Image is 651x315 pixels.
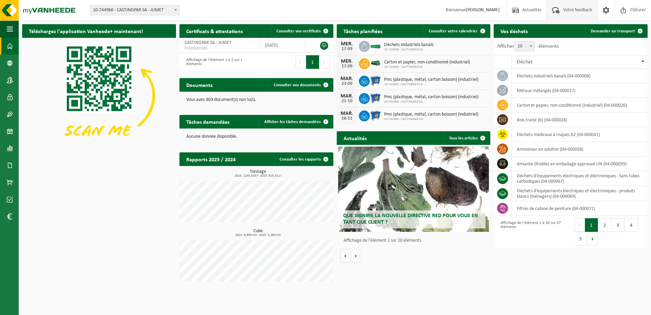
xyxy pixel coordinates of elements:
button: 1 [585,218,598,232]
button: 2 [598,218,612,232]
a: Consulter votre calendrier [423,24,490,38]
div: Affichage de l'élément 1 à 10 sur 47 éléments [497,217,567,246]
td: métaux mélangés (04-000017) [512,83,648,98]
span: Que signifie la nouvelle directive RED pour vous en tant que client ? [343,213,478,225]
h3: Tonnage [183,169,333,178]
button: 5 [574,232,587,245]
h2: Rapports 2025 / 2024 [179,152,242,166]
h2: Vos déchets [494,24,535,37]
span: Pmc (plastique, métal, carton boisson) (industriel) [384,112,478,117]
span: Afficher les tâches demandées [264,120,321,124]
div: MAR. [340,93,354,99]
button: 4 [625,218,638,232]
button: Previous [295,55,306,69]
span: CASTINGPAR SA - JUMET [185,40,232,45]
td: déchets médicaux à risques B2 (04-000041) [512,127,648,142]
td: filtres de cabine de peinture (04-000071) [512,201,648,216]
div: 23-09 [340,81,354,86]
p: Vous avez 803 document(s) non lu(s). [186,97,327,102]
div: 21-10 [340,99,354,104]
h3: Cube [183,229,333,237]
span: Déchets industriels banals [384,42,433,48]
button: Vorige [340,249,351,262]
td: amiante (friable) en emballage approuvé UN (04-000059) [512,156,648,171]
span: 10-744966 - CASTINGPAR SA [384,48,433,52]
img: WB-0660-HPE-BE-01 [370,92,381,104]
strong: [PERSON_NAME] [466,7,500,13]
span: 10 [515,42,535,51]
span: 2024: 1245,326 t - 2025: 815,411 t [183,174,333,178]
button: 3 [612,218,625,232]
span: Consulter vos certificats [276,29,321,33]
span: 10-744966 - CASTINGPAR SA [384,65,470,69]
span: Consulter vos documents [274,83,321,87]
h2: Documents [179,78,219,91]
span: 10 [514,41,535,51]
a: Consulter vos certificats [271,24,333,38]
span: RED25005365 [185,46,254,51]
button: Next [587,232,598,245]
img: Download de VHEPlus App [22,38,176,153]
td: déchets d'équipements électriques et électroniques - produits blancs (ménagers) (04-000069) [512,186,648,201]
div: 17-09 [340,64,354,69]
p: Affichage de l'élément 1 sur 10 éléments [344,238,487,243]
div: 17-09 [340,47,354,51]
span: 10-744966 - CASTINGPAR SA [384,100,478,104]
div: MAR. [340,76,354,81]
td: [DATE] [260,38,305,53]
img: HK-XK-22-GN-00 [370,60,381,66]
a: Que signifie la nouvelle directive RED pour vous en tant que client ? [338,147,489,232]
img: WB-0660-HPE-BE-01 [370,109,381,121]
h2: Tâches demandées [179,115,236,128]
span: Demander un transport [591,29,635,33]
span: Pmc (plastique, métal, carton boisson) (industriel) [384,94,478,100]
span: 2024: 6,600 m3 - 2025: 5,280 m3 [183,234,333,237]
button: Previous [574,218,585,232]
button: Next [319,55,330,69]
td: déchets industriels banals (04-000008) [512,69,648,83]
span: Pmc (plastique, métal, carton boisson) (industriel) [384,77,478,82]
td: bois traité (B) (04-000028) [512,112,648,127]
h2: Certificats & attestations [179,24,250,37]
img: WB-0660-HPE-BE-01 [370,75,381,86]
div: MER. [340,59,354,64]
div: MER. [340,41,354,47]
td: Ammoniac en solution (04-000058) [512,142,648,156]
span: 10-744966 - CASTINGPAR SA [384,117,478,121]
button: Volgende [351,249,362,262]
a: Consulter vos documents [268,78,333,92]
button: 1 [306,55,319,69]
div: Affichage de l'élément 1 à 1 sur 1 éléments [183,55,253,70]
a: Afficher les tâches demandées [259,115,333,129]
img: HK-XC-20-GN-00 [370,43,381,49]
h2: Tâches planifiées [337,24,389,37]
label: Afficher éléments [497,44,559,49]
span: 10-744966 - CASTINGPAR SA - JUMET [90,5,179,15]
div: 18-11 [340,116,354,121]
span: 10-744966 - CASTINGPAR SA [384,82,478,87]
td: carton et papier, non-conditionné (industriel) (04-000026) [512,98,648,112]
span: Carton et papier, non-conditionné (industriel) [384,60,470,65]
h2: Actualités [337,131,374,145]
div: MAR. [340,111,354,116]
span: Déchet [517,59,533,65]
a: Tous les articles [444,131,490,145]
td: déchets d'équipements électriques et électroniques - Sans tubes cathodiques (04-000067) [512,171,648,186]
p: Aucune donnée disponible. [186,134,327,139]
span: Consulter votre calendrier [429,29,478,33]
a: Consulter les rapports [274,152,333,166]
h2: Téléchargez l'application Vanheede+ maintenant! [22,24,150,37]
a: Demander un transport [585,24,647,38]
